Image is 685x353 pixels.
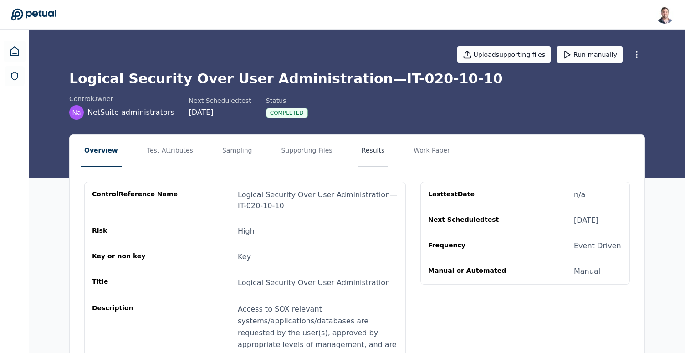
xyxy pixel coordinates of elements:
span: Na [72,108,81,117]
div: Key or non key [92,251,179,262]
h1: Logical Security Over User Administration — IT-020-10-10 [69,71,645,87]
button: Sampling [219,135,256,167]
div: Status [266,96,308,105]
div: n/a [574,189,585,200]
div: Next Scheduled test [428,215,516,226]
button: Work Paper [410,135,454,167]
div: High [238,226,255,237]
div: Next Scheduled test [189,96,251,105]
div: Last test Date [428,189,516,200]
a: SOC 1 Reports [5,66,25,86]
button: Run manually [557,46,623,63]
button: More Options [629,46,645,63]
button: Supporting Files [277,135,336,167]
div: Event Driven [574,240,621,251]
div: control Reference Name [92,189,179,211]
div: Risk [92,226,179,237]
button: Test Attributes [143,135,197,167]
span: NetSuite administrators [87,107,174,118]
a: Go to Dashboard [11,8,56,21]
button: Results [358,135,389,167]
div: Frequency [428,240,516,251]
div: [DATE] [574,215,598,226]
div: Logical Security Over User Administration — IT-020-10-10 [238,189,398,211]
img: Snir Kodesh [656,5,674,24]
div: Manual or Automated [428,266,516,277]
div: Key [238,251,251,262]
nav: Tabs [70,135,644,167]
span: Logical Security Over User Administration [238,278,390,287]
div: Completed [266,108,308,118]
button: Uploadsupporting files [457,46,552,63]
div: Manual [574,266,600,277]
a: Dashboard [4,41,26,62]
div: control Owner [69,94,174,103]
button: Overview [81,135,122,167]
div: [DATE] [189,107,251,118]
div: Title [92,277,179,289]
